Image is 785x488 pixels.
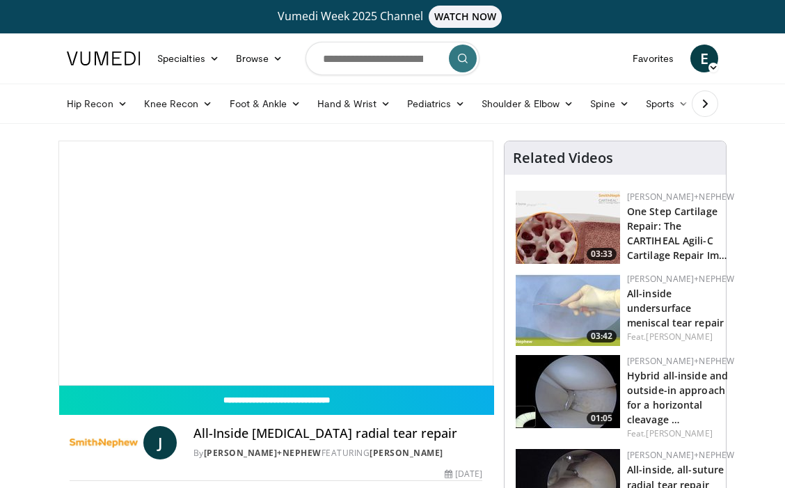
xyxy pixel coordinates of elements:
[513,150,613,166] h4: Related Videos
[149,45,228,72] a: Specialties
[646,331,712,343] a: [PERSON_NAME]
[637,90,697,118] a: Sports
[627,355,734,367] a: [PERSON_NAME]+Nephew
[587,248,617,260] span: 03:33
[70,426,138,459] img: Smith+Nephew
[627,427,734,440] div: Feat.
[516,273,620,346] img: 02c34c8e-0ce7-40b9-85e3-cdd59c0970f9.150x105_q85_crop-smart_upscale.jpg
[624,45,682,72] a: Favorites
[582,90,637,118] a: Spine
[627,287,724,329] a: All-inside undersurface meniscal tear repair
[516,355,620,428] img: 364c13b8-bf65-400b-a941-5a4a9c158216.150x105_q85_crop-smart_upscale.jpg
[627,369,728,426] a: Hybrid all-inside and outside-in approach for a horizontal cleavage …
[587,330,617,343] span: 03:42
[193,426,482,441] h4: All-Inside [MEDICAL_DATA] radial tear repair
[204,447,322,459] a: [PERSON_NAME]+Nephew
[516,355,620,428] a: 01:05
[136,90,221,118] a: Knee Recon
[193,447,482,459] div: By FEATURING
[516,191,620,264] a: 03:33
[228,45,292,72] a: Browse
[516,191,620,264] img: 781f413f-8da4-4df1-9ef9-bed9c2d6503b.150x105_q85_crop-smart_upscale.jpg
[627,449,734,461] a: [PERSON_NAME]+Nephew
[690,45,718,72] a: E
[627,273,734,285] a: [PERSON_NAME]+Nephew
[445,468,482,480] div: [DATE]
[58,6,727,28] a: Vumedi Week 2025 ChannelWATCH NOW
[370,447,443,459] a: [PERSON_NAME]
[516,273,620,346] a: 03:42
[58,90,136,118] a: Hip Recon
[473,90,582,118] a: Shoulder & Elbow
[143,426,177,459] a: J
[306,42,479,75] input: Search topics, interventions
[59,141,493,385] video-js: Video Player
[67,52,141,65] img: VuMedi Logo
[429,6,502,28] span: WATCH NOW
[309,90,399,118] a: Hand & Wrist
[587,412,617,425] span: 01:05
[627,331,734,343] div: Feat.
[627,205,727,262] a: One Step Cartilage Repair: The CARTIHEAL Agili-C Cartilage Repair Im…
[627,191,734,203] a: [PERSON_NAME]+Nephew
[646,427,712,439] a: [PERSON_NAME]
[221,90,310,118] a: Foot & Ankle
[399,90,473,118] a: Pediatrics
